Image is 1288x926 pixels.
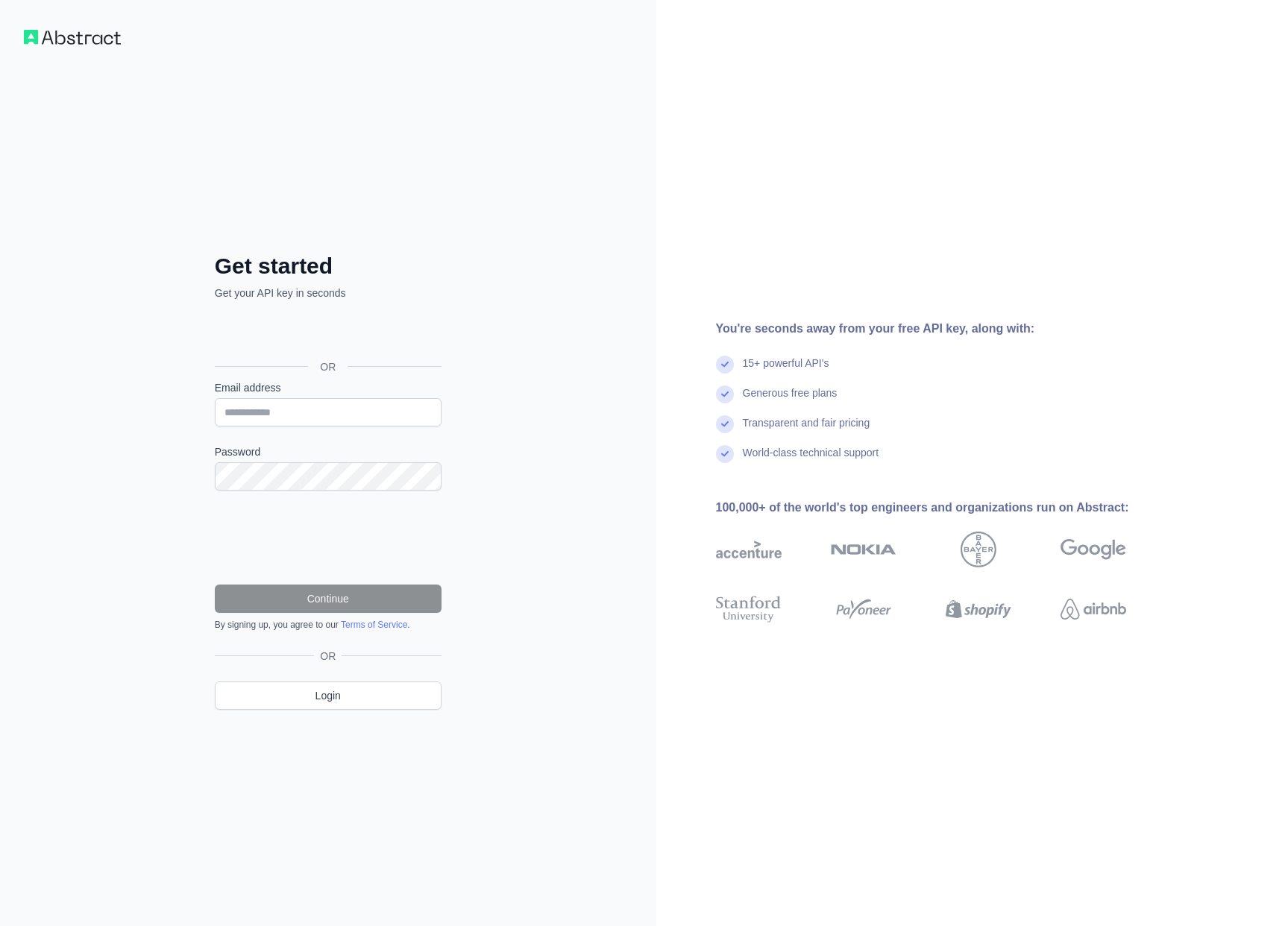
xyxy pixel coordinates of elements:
img: shopify [946,593,1011,626]
label: Password [215,444,442,459]
a: Login [215,681,442,710]
img: bayer [961,532,996,567]
img: check mark [716,385,734,403]
img: check mark [716,356,734,374]
div: Generous free plans [743,385,838,415]
iframe: Sign in with Google Button [207,317,446,350]
div: 15+ powerful API's [743,356,829,385]
div: By signing up, you agree to our . [215,619,442,631]
img: check mark [716,445,734,463]
div: World-class technical support [743,445,879,475]
span: OR [314,649,342,664]
img: check mark [716,415,734,433]
img: accenture [716,532,782,567]
iframe: reCAPTCHA [215,508,442,567]
p: Get your API key in seconds [215,286,442,300]
img: stanford university [716,593,782,626]
button: Continue [215,585,442,613]
img: Workflow [24,30,121,45]
img: payoneer [831,593,896,626]
div: 100,000+ of the world's top engineers and organizations run on Abstract: [716,499,1174,517]
img: nokia [831,532,896,567]
label: Email address [215,380,442,395]
div: Transparent and fair pricing [743,415,870,445]
a: Terms of Service [341,620,407,630]
img: google [1061,532,1126,567]
div: You're seconds away from your free API key, along with: [716,320,1174,338]
img: airbnb [1061,593,1126,626]
span: OR [308,359,348,374]
h2: Get started [215,253,442,280]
